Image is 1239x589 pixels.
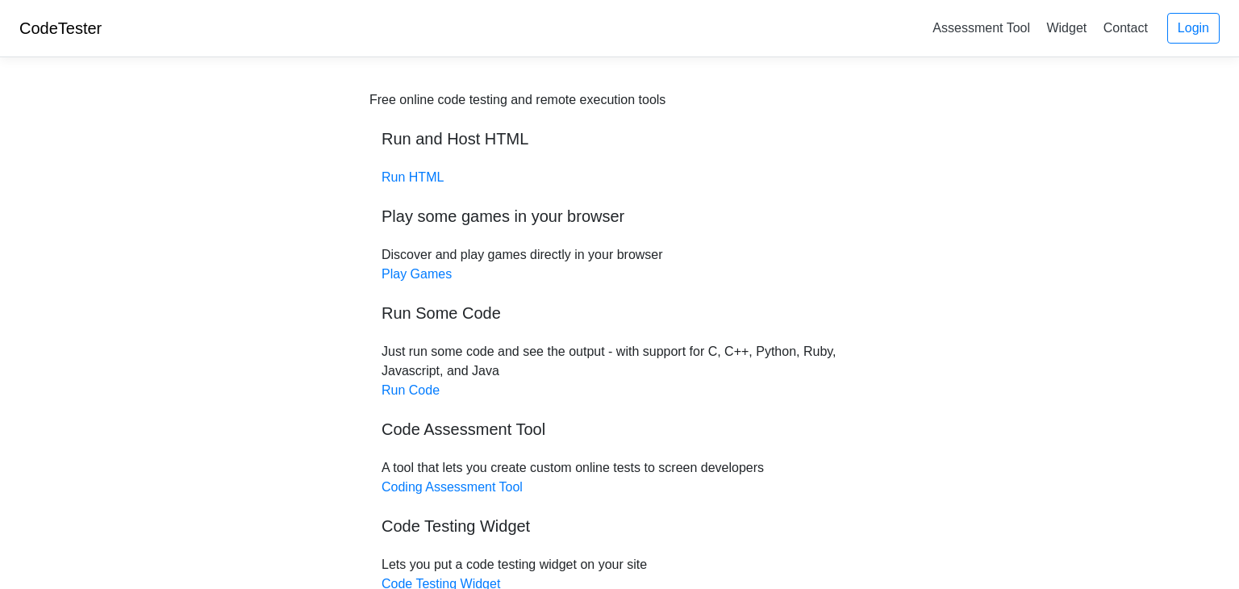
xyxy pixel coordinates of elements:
h5: Play some games in your browser [382,207,857,226]
a: Assessment Tool [926,15,1037,41]
a: Play Games [382,267,452,281]
a: CodeTester [19,19,102,37]
a: Login [1167,13,1220,44]
a: Coding Assessment Tool [382,480,523,494]
h5: Run and Host HTML [382,129,857,148]
a: Run HTML [382,170,444,184]
a: Run Code [382,383,440,397]
h5: Code Testing Widget [382,516,857,536]
div: Free online code testing and remote execution tools [369,90,665,110]
a: Contact [1097,15,1154,41]
a: Widget [1040,15,1093,41]
h5: Run Some Code [382,303,857,323]
h5: Code Assessment Tool [382,420,857,439]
